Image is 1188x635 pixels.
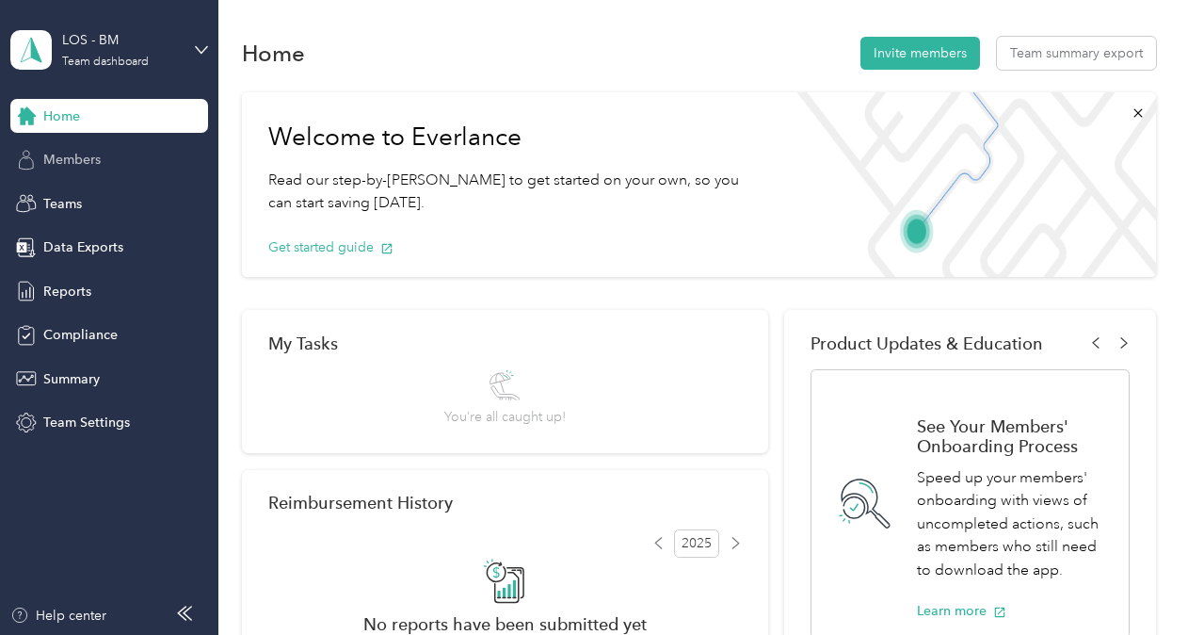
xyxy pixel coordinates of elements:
[1083,529,1188,635] iframe: Everlance-gr Chat Button Frame
[43,194,82,214] span: Teams
[62,57,149,68] div: Team dashboard
[43,282,91,301] span: Reports
[674,529,719,558] span: 2025
[811,334,1043,353] span: Product Updates & Education
[268,237,393,257] button: Get started guide
[62,30,180,50] div: LOS - BM
[268,614,742,634] h2: No reports have been submitted yet
[997,37,1156,70] button: Team summary export
[268,493,453,513] h2: Reimbursement History
[917,466,1108,582] p: Speed up your members' onboarding with views of uncompleted actions, such as members who still ne...
[268,169,756,215] p: Read our step-by-[PERSON_NAME] to get started on your own, so you can start saving [DATE].
[444,407,566,427] span: You’re all caught up!
[782,92,1156,277] img: Welcome to everlance
[860,37,980,70] button: Invite members
[268,122,756,153] h1: Welcome to Everlance
[917,601,1006,621] button: Learn more
[10,606,106,626] button: Help center
[917,416,1108,456] h1: See Your Members' Onboarding Process
[43,106,80,126] span: Home
[43,237,123,257] span: Data Exports
[268,334,742,353] div: My Tasks
[43,150,101,170] span: Members
[43,413,130,432] span: Team Settings
[242,43,305,63] h1: Home
[43,369,100,389] span: Summary
[43,325,118,345] span: Compliance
